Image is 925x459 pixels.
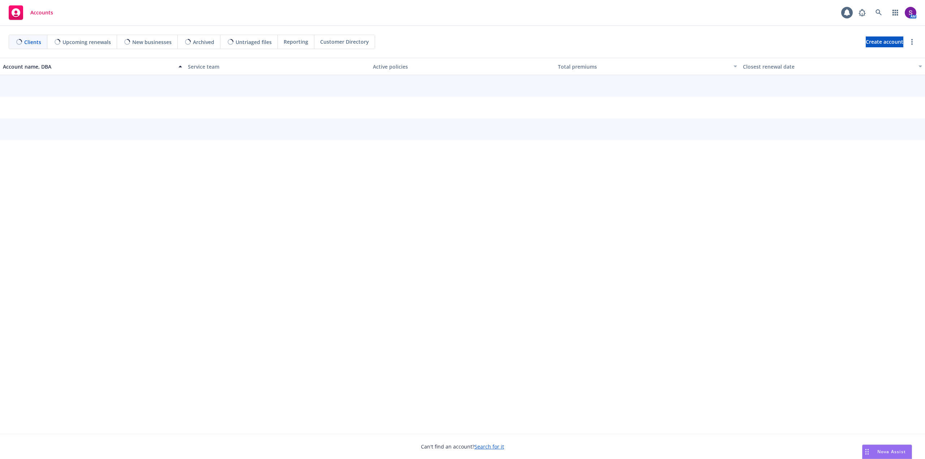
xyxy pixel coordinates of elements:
div: Closest renewal date [743,63,914,70]
span: Nova Assist [877,449,906,455]
div: Active policies [373,63,552,70]
div: Drag to move [862,445,872,459]
a: more [908,38,916,46]
button: Closest renewal date [740,58,925,75]
button: Nova Assist [862,445,912,459]
img: photo [905,7,916,18]
span: Upcoming renewals [63,38,111,46]
a: Switch app [888,5,903,20]
span: Reporting [284,38,308,46]
div: Service team [188,63,367,70]
button: Total premiums [555,58,740,75]
span: Accounts [30,10,53,16]
span: Untriaged files [236,38,272,46]
button: Active policies [370,58,555,75]
a: Create account [866,36,903,47]
a: Report a Bug [855,5,869,20]
span: Archived [193,38,214,46]
a: Search for it [474,443,504,450]
span: Can't find an account? [421,443,504,450]
a: Accounts [6,3,56,23]
div: Total premiums [558,63,729,70]
span: Clients [24,38,41,46]
a: Search [872,5,886,20]
button: Service team [185,58,370,75]
span: Create account [866,35,903,49]
span: New businesses [132,38,172,46]
div: Account name, DBA [3,63,174,70]
span: Customer Directory [320,38,369,46]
